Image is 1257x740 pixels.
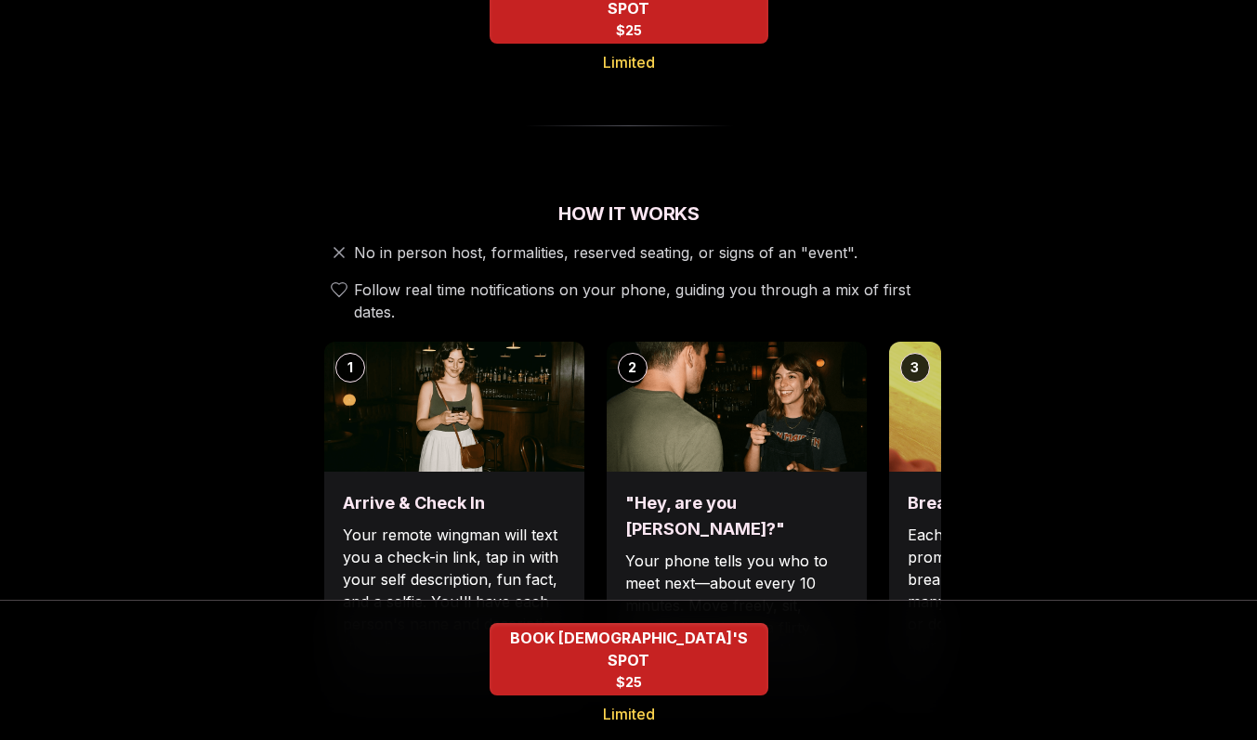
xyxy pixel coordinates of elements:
[616,673,642,692] span: $25
[889,342,1149,472] img: Break the ice with prompts
[603,51,655,73] span: Limited
[607,342,867,472] img: "Hey, are you Max?"
[335,353,365,383] div: 1
[908,524,1131,657] p: Each date will have new convo prompts on screen to help break the ice. Cycle through as many as y...
[618,353,648,383] div: 2
[616,21,642,40] span: $25
[354,241,858,264] span: No in person host, formalities, reserved seating, or signs of an "event".
[343,524,566,657] p: Your remote wingman will text you a check-in link, tap in with your self description, fun fact, a...
[490,627,768,671] span: BOOK [DEMOGRAPHIC_DATA]'S SPOT
[625,550,848,661] p: Your phone tells you who to meet next—about every 10 minutes. Move freely, sit, stand, chat. It's...
[343,490,566,516] h3: Arrive & Check In
[908,490,1131,516] h3: Break the ice with prompts
[900,353,930,383] div: 3
[354,279,934,323] span: Follow real time notifications on your phone, guiding you through a mix of first dates.
[603,703,655,725] span: Limited
[324,342,584,472] img: Arrive & Check In
[490,623,768,695] button: BOOK QUEER WOMEN'S SPOT - Limited
[317,201,941,227] h2: How It Works
[625,490,848,542] h3: "Hey, are you [PERSON_NAME]?"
